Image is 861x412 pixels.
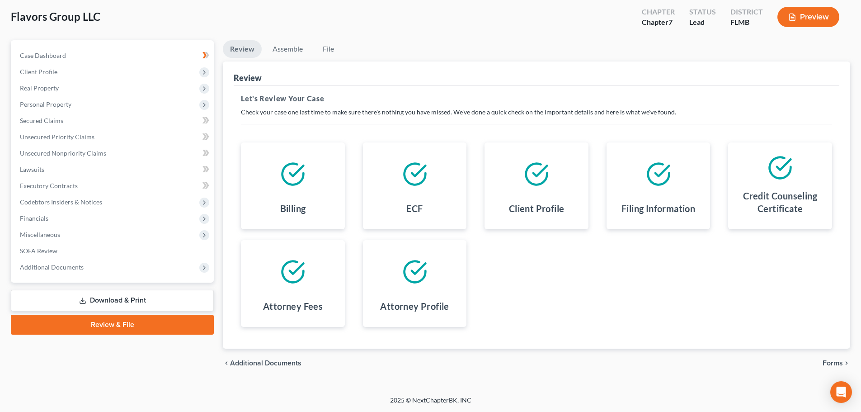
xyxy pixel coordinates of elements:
[843,360,850,367] i: chevron_right
[223,360,301,367] a: chevron_left Additional Documents
[823,360,850,367] button: Forms chevron_right
[20,182,78,189] span: Executory Contracts
[234,72,262,83] div: Review
[689,17,716,28] div: Lead
[20,214,48,222] span: Financials
[20,247,57,255] span: SOFA Review
[11,10,100,23] span: Flavors Group LLC
[20,263,84,271] span: Additional Documents
[230,360,301,367] span: Additional Documents
[13,113,214,129] a: Secured Claims
[20,198,102,206] span: Codebtors Insiders & Notices
[642,17,675,28] div: Chapter
[11,290,214,311] a: Download & Print
[380,300,449,313] h4: Attorney Profile
[20,68,57,76] span: Client Profile
[241,108,832,117] p: Check your case one last time to make sure there's nothing you have missed. We've done a quick ch...
[13,145,214,161] a: Unsecured Nonpriority Claims
[735,189,825,215] h4: Credit Counseling Certificate
[642,7,675,17] div: Chapter
[263,300,323,313] h4: Attorney Fees
[223,40,262,58] a: Review
[509,202,565,215] h4: Client Profile
[20,84,59,92] span: Real Property
[823,360,843,367] span: Forms
[223,360,230,367] i: chevron_left
[730,7,763,17] div: District
[13,129,214,145] a: Unsecured Priority Claims
[830,381,852,403] div: Open Intercom Messenger
[20,149,106,157] span: Unsecured Nonpriority Claims
[730,17,763,28] div: FLMB
[280,202,306,215] h4: Billing
[13,47,214,64] a: Case Dashboard
[13,161,214,178] a: Lawsuits
[20,231,60,238] span: Miscellaneous
[621,202,695,215] h4: Filing Information
[11,315,214,335] a: Review & File
[20,52,66,59] span: Case Dashboard
[777,7,839,27] button: Preview
[406,202,423,215] h4: ECF
[20,133,94,141] span: Unsecured Priority Claims
[13,243,214,259] a: SOFA Review
[265,40,310,58] a: Assemble
[668,18,673,26] span: 7
[173,396,688,412] div: 2025 © NextChapterBK, INC
[20,100,71,108] span: Personal Property
[314,40,343,58] a: File
[689,7,716,17] div: Status
[20,117,63,124] span: Secured Claims
[241,93,832,104] h5: Let's Review Your Case
[13,178,214,194] a: Executory Contracts
[20,166,44,173] span: Lawsuits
